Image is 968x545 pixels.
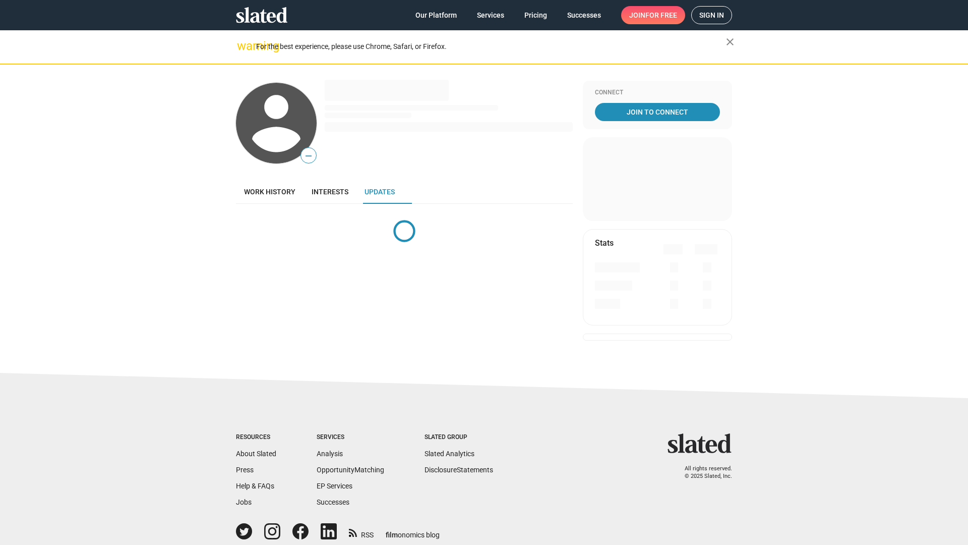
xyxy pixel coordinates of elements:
span: film [386,531,398,539]
a: Press [236,466,254,474]
span: Join To Connect [597,103,718,121]
a: Successes [559,6,609,24]
div: Connect [595,89,720,97]
p: All rights reserved. © 2025 Slated, Inc. [674,465,732,480]
a: DisclosureStatements [425,466,493,474]
span: Interests [312,188,348,196]
div: Resources [236,433,276,442]
div: Services [317,433,384,442]
div: For the best experience, please use Chrome, Safari, or Firefox. [256,40,726,53]
a: Joinfor free [621,6,685,24]
a: Help & FAQs [236,482,274,490]
a: Our Platform [407,6,465,24]
span: Join [629,6,677,24]
a: RSS [349,524,374,540]
a: Services [469,6,512,24]
span: Services [477,6,504,24]
span: — [301,149,316,162]
a: OpportunityMatching [317,466,384,474]
a: About Slated [236,450,276,458]
mat-card-title: Stats [595,238,614,248]
a: Analysis [317,450,343,458]
a: Slated Analytics [425,450,474,458]
mat-icon: close [724,36,736,48]
a: Updates [356,180,403,204]
span: Updates [365,188,395,196]
a: EP Services [317,482,352,490]
div: Slated Group [425,433,493,442]
a: Sign in [691,6,732,24]
span: Pricing [524,6,547,24]
span: Successes [567,6,601,24]
mat-icon: warning [237,40,249,52]
span: Sign in [699,7,724,24]
a: Successes [317,498,349,506]
span: Our Platform [415,6,457,24]
a: filmonomics blog [386,522,440,540]
a: Jobs [236,498,252,506]
a: Join To Connect [595,103,720,121]
a: Interests [304,180,356,204]
span: Work history [244,188,295,196]
a: Pricing [516,6,555,24]
span: for free [645,6,677,24]
a: Work history [236,180,304,204]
